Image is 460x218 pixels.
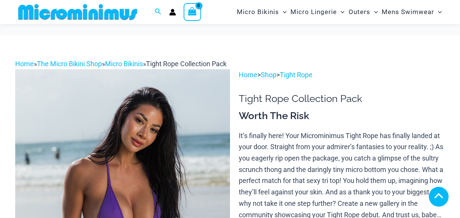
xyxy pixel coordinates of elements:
span: Tight Rope Collection Pack [146,60,227,68]
a: Mens SwimwearMenu ToggleMenu Toggle [380,2,444,22]
span: Menu Toggle [337,2,344,22]
a: Shop [261,71,276,79]
span: » » » [15,60,227,68]
a: Micro LingerieMenu ToggleMenu Toggle [289,2,346,22]
span: Outers [349,2,370,22]
h3: Worth The Risk [239,110,445,123]
span: Menu Toggle [279,2,287,22]
a: Tight Rope [280,71,312,79]
nav: Site Navigation [234,1,445,23]
span: Menu Toggle [370,2,378,22]
a: Micro Bikinis [105,60,143,68]
span: Micro Bikinis [237,2,279,22]
span: Mens Swimwear [382,2,434,22]
span: Micro Lingerie [290,2,337,22]
h1: Tight Rope Collection Pack [239,93,445,105]
a: Account icon link [169,9,176,16]
a: Micro BikinisMenu ToggleMenu Toggle [235,2,289,22]
a: Home [239,71,257,79]
a: Search icon link [155,7,162,17]
a: Home [15,60,34,68]
p: > > [239,69,445,81]
span: Menu Toggle [434,2,442,22]
a: View Shopping Cart, empty [184,3,201,21]
img: MM SHOP LOGO FLAT [15,3,140,21]
a: The Micro Bikini Shop [37,60,102,68]
a: OutersMenu ToggleMenu Toggle [347,2,380,22]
